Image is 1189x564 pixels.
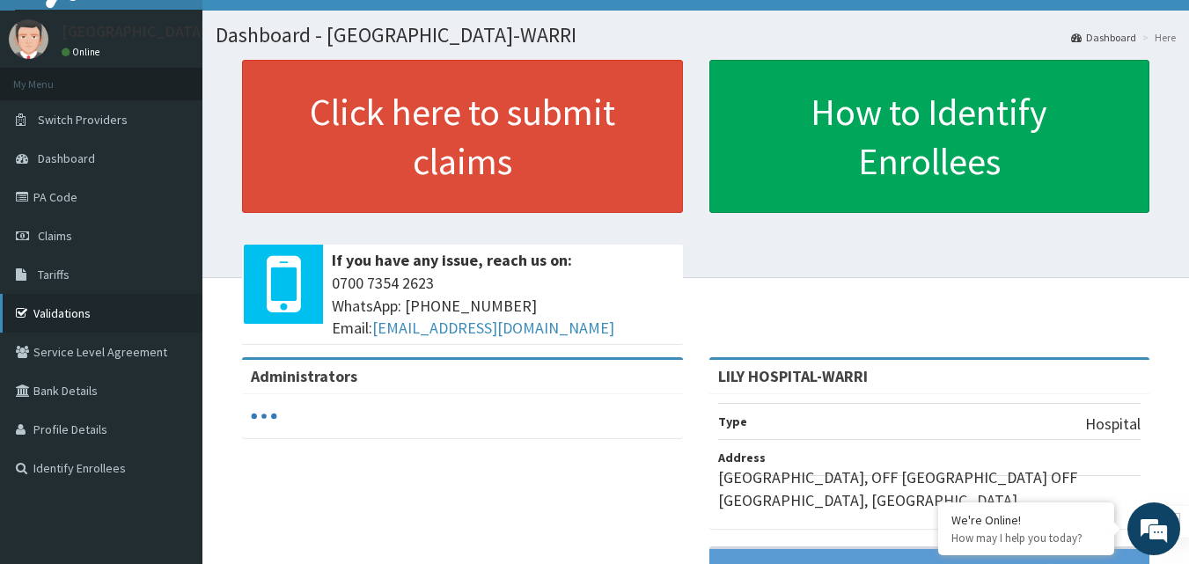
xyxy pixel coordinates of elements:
[1071,30,1136,45] a: Dashboard
[38,228,72,244] span: Claims
[951,531,1101,546] p: How may I help you today?
[62,46,104,58] a: Online
[718,466,1141,511] p: [GEOGRAPHIC_DATA], OFF [GEOGRAPHIC_DATA] OFF [GEOGRAPHIC_DATA], [GEOGRAPHIC_DATA]
[372,318,614,338] a: [EMAIL_ADDRESS][DOMAIN_NAME]
[251,366,357,386] b: Administrators
[38,150,95,166] span: Dashboard
[1085,413,1141,436] p: Hospital
[251,403,277,429] svg: audio-loading
[709,60,1150,213] a: How to Identify Enrollees
[332,250,572,270] b: If you have any issue, reach us on:
[951,512,1101,528] div: We're Online!
[718,450,766,465] b: Address
[38,112,128,128] span: Switch Providers
[216,24,1176,47] h1: Dashboard - [GEOGRAPHIC_DATA]-WARRI
[62,24,207,40] p: [GEOGRAPHIC_DATA]
[9,19,48,59] img: User Image
[718,414,747,429] b: Type
[38,267,70,282] span: Tariffs
[1138,30,1176,45] li: Here
[718,366,868,386] strong: LILY HOSPITAL-WARRI
[332,272,674,340] span: 0700 7354 2623 WhatsApp: [PHONE_NUMBER] Email:
[242,60,683,213] a: Click here to submit claims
